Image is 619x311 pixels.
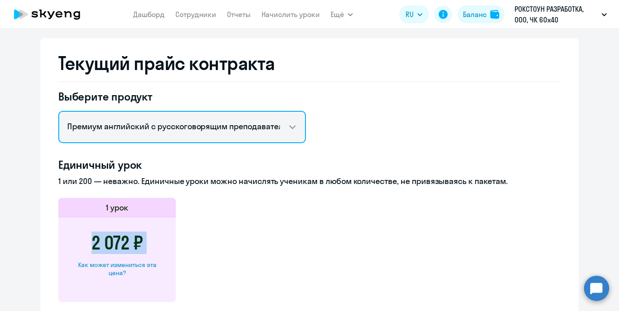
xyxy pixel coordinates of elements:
[331,9,344,20] span: Ещё
[463,9,487,20] div: Баланс
[458,5,505,23] button: Балансbalance
[58,158,561,172] h4: Единичный урок
[58,89,306,104] h4: Выберите продукт
[58,175,561,187] p: 1 или 200 — неважно. Единичные уроки можно начислять ученикам в любом количестве, не привязываясь...
[490,10,499,19] img: balance
[514,4,598,25] p: РОКСТОУН РАЗРАБОТКА, ООО, ЧК 60х40
[262,10,320,19] a: Начислить уроки
[133,10,165,19] a: Дашборд
[331,5,353,23] button: Ещё
[92,232,143,254] h3: 2 072 ₽
[58,53,561,74] h2: Текущий прайс контракта
[399,5,429,23] button: RU
[106,202,128,214] h5: 1 урок
[510,4,611,25] button: РОКСТОУН РАЗРАБОТКА, ООО, ЧК 60х40
[175,10,216,19] a: Сотрудники
[405,9,414,20] span: RU
[73,261,161,277] div: Как может измениться эта цена?
[227,10,251,19] a: Отчеты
